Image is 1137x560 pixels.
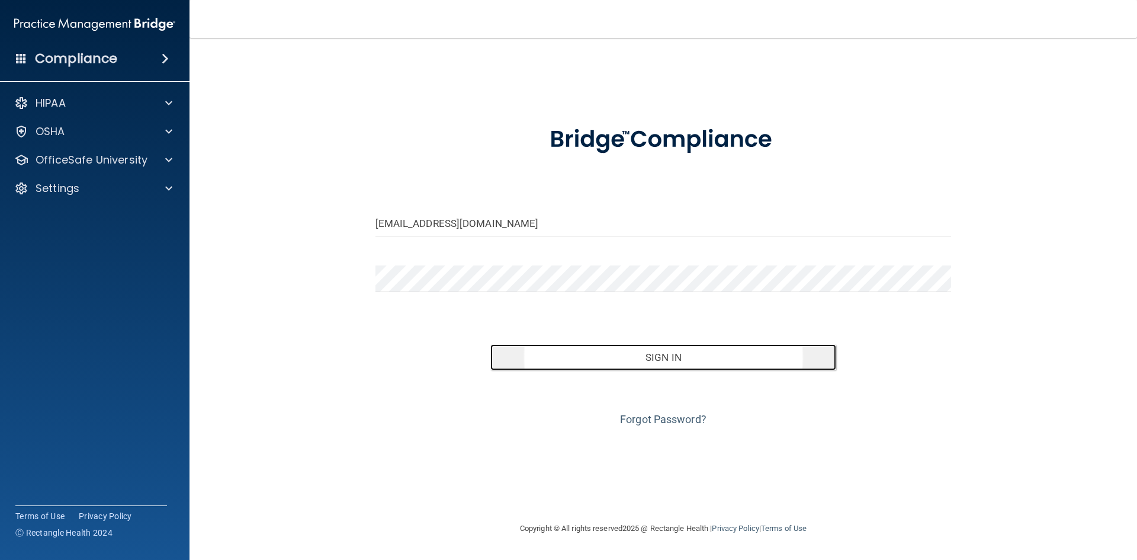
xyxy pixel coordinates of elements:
a: Terms of Use [761,524,807,533]
p: OfficeSafe University [36,153,147,167]
a: Privacy Policy [79,510,132,522]
img: PMB logo [14,12,175,36]
p: Settings [36,181,79,196]
a: HIPAA [14,96,172,110]
div: Copyright © All rights reserved 2025 @ Rectangle Health | | [447,510,879,548]
a: Terms of Use [15,510,65,522]
a: OSHA [14,124,172,139]
a: OfficeSafe University [14,153,172,167]
input: Email [375,210,952,236]
span: Ⓒ Rectangle Health 2024 [15,527,113,539]
img: bridge_compliance_login_screen.278c3ca4.svg [525,109,801,171]
a: Privacy Policy [712,524,759,533]
button: Sign In [490,344,836,370]
p: HIPAA [36,96,66,110]
h4: Compliance [35,50,117,67]
p: OSHA [36,124,65,139]
a: Forgot Password? [620,413,706,425]
a: Settings [14,181,172,196]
